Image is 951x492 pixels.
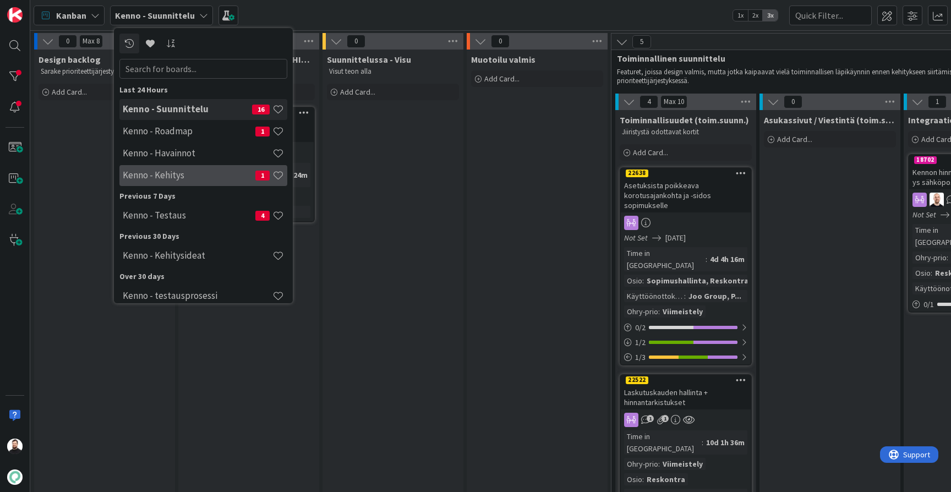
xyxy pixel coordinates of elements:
[706,253,707,265] span: :
[123,210,255,221] h4: Kenno - Testaus
[642,275,644,287] span: :
[123,147,272,158] h4: Kenno - Havainnot
[621,375,751,409] div: 22522Laskutuskauden hallinta + hinnantarkistukset
[620,167,752,365] a: 22638Asetuksista poikkeava korotusajankohta ja -sidos sopimukselleNot Set[DATE]Time in [GEOGRAPHI...
[119,231,287,242] div: Previous 30 Days
[686,290,744,302] div: Joo Group, P...
[912,210,936,220] i: Not Set
[658,458,660,470] span: :
[660,305,706,318] div: Viimeistely
[621,168,751,178] div: 22638
[923,299,934,310] span: 0 / 1
[491,35,510,48] span: 0
[647,415,654,422] span: 1
[471,54,535,65] span: Muotoilu valmis
[327,54,411,65] span: Suunnittelussa - Visu
[640,95,658,108] span: 4
[947,252,948,264] span: :
[642,473,644,485] span: :
[252,105,270,114] span: 16
[115,10,195,21] b: Kenno - Suunnittelu
[702,436,703,449] span: :
[626,170,648,177] div: 22638
[58,35,77,48] span: 0
[635,352,646,363] span: 1 / 3
[119,59,287,79] input: Search for boards...
[635,337,646,348] span: 1 / 2
[624,233,648,243] i: Not Set
[255,127,270,136] span: 1
[621,321,751,335] div: 0/2
[658,305,660,318] span: :
[347,35,365,48] span: 0
[764,114,896,125] span: Asukassivut / Viestintä (toim.suunn.)
[644,275,751,287] div: Sopimushallinta, Reskontra
[621,385,751,409] div: Laskutuskauden hallinta + hinnantarkistukset
[7,439,23,454] img: TK
[912,252,947,264] div: Ohry-prio
[914,156,937,164] div: 18702
[624,458,658,470] div: Ohry-prio
[748,10,763,21] span: 2x
[123,103,252,114] h4: Kenno - Suunnittelu
[484,74,520,84] span: Add Card...
[665,232,686,244] span: [DATE]
[621,336,751,349] div: 1/2
[912,267,931,279] div: Osio
[660,458,706,470] div: Viimeistely
[83,39,100,44] div: Max 8
[624,473,642,485] div: Osio
[123,125,255,136] h4: Kenno - Roadmap
[41,67,168,76] p: Sarake prioriteettijärjestyksessä.
[329,67,457,76] p: Visut teon alla
[621,351,751,364] div: 1/3
[763,10,778,21] span: 3x
[123,250,272,261] h4: Kenno - Kehitysideat
[928,95,947,108] span: 1
[664,99,684,105] div: Max 10
[119,271,287,282] div: Over 30 days
[56,9,86,22] span: Kanban
[624,275,642,287] div: Osio
[707,253,747,265] div: 4d 4h 16m
[789,6,872,25] input: Quick Filter...
[931,267,932,279] span: :
[123,290,272,301] h4: Kenno - testausprosessi
[119,190,287,202] div: Previous 7 Days
[255,211,270,221] span: 4
[930,193,944,207] img: TM
[635,322,646,334] span: 0 / 2
[340,87,375,97] span: Add Card...
[624,305,658,318] div: Ohry-prio
[784,95,802,108] span: 0
[662,415,669,422] span: 1
[622,128,750,136] p: Jiiristystä odottavat kortit
[621,178,751,212] div: Asetuksista poikkeava korotusajankohta ja -sidos sopimukselle
[119,84,287,96] div: Last 24 Hours
[39,54,101,65] span: Design backlog
[624,247,706,271] div: Time in [GEOGRAPHIC_DATA]
[626,376,648,384] div: 22522
[7,7,23,23] img: Visit kanbanzone.com
[620,114,749,125] span: Toiminnallisuudet (toim.suunn.)
[703,436,747,449] div: 10d 1h 36m
[632,35,651,48] span: 5
[684,290,686,302] span: :
[644,473,688,485] div: Reskontra
[23,2,50,15] span: Support
[777,134,812,144] span: Add Card...
[733,10,748,21] span: 1x
[624,430,702,455] div: Time in [GEOGRAPHIC_DATA]
[624,290,684,302] div: Käyttöönottokriittisyys
[621,168,751,212] div: 22638Asetuksista poikkeava korotusajankohta ja -sidos sopimukselle
[255,171,270,181] span: 1
[633,147,668,157] span: Add Card...
[621,375,751,385] div: 22522
[123,170,255,181] h4: Kenno - Kehitys
[7,469,23,485] img: avatar
[52,87,87,97] span: Add Card...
